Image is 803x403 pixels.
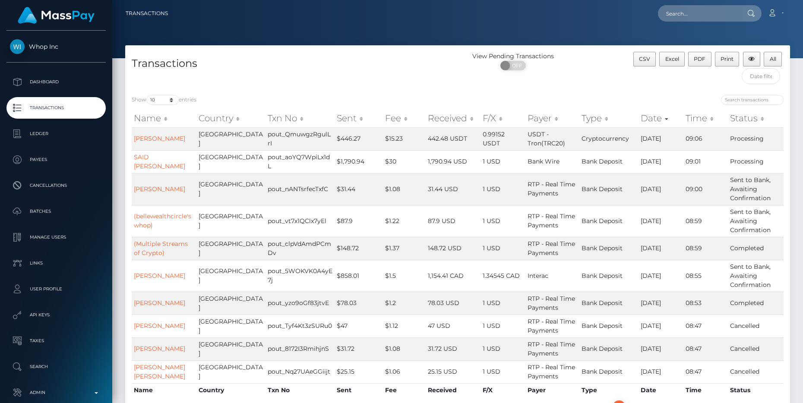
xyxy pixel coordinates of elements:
td: pout_vt7x1QClx7yEl [266,205,335,237]
a: Cancellations [6,175,106,196]
a: Transactions [6,97,106,119]
td: 442.48 USDT [426,127,481,150]
h4: Transactions [132,56,451,71]
td: [DATE] [639,173,683,205]
td: $1.12 [383,315,426,337]
a: [PERSON_NAME] [134,135,185,142]
td: Cancelled [728,315,784,337]
p: Search [10,360,102,373]
th: Fee [383,383,426,397]
td: $78.03 [335,292,383,315]
td: $87.9 [335,205,383,237]
td: $31.44 [335,173,383,205]
a: Manage Users [6,227,106,248]
td: 1 USD [481,337,525,360]
td: Cancelled [728,360,784,383]
a: Ledger [6,123,106,145]
span: Print [721,56,733,62]
td: Bank Deposit [579,150,639,173]
button: Print [715,52,740,66]
td: Bank Deposit [579,205,639,237]
td: [DATE] [639,315,683,337]
td: Sent to Bank, Awaiting Confirmation [728,260,784,292]
td: [DATE] [639,260,683,292]
td: [GEOGRAPHIC_DATA] [196,173,266,205]
td: pout_QmuwgzRgulLrI [266,127,335,150]
td: pout_clpVdAmdPCmDv [266,237,335,260]
td: 09:01 [683,150,728,173]
td: Bank Deposit [579,337,639,360]
th: Received [426,383,481,397]
p: Dashboard [10,76,102,88]
td: pout_Nq27UAeGGiijt [266,360,335,383]
div: View Pending Transactions [458,52,569,61]
button: Column visibility [743,52,761,66]
td: 31.44 USD [426,173,481,205]
p: Ledger [10,127,102,140]
button: PDF [688,52,711,66]
th: Time [683,383,728,397]
td: 25.15 USD [426,360,481,383]
td: [DATE] [639,360,683,383]
th: Payer: activate to sort column ascending [525,110,579,127]
td: $446.27 [335,127,383,150]
td: [GEOGRAPHIC_DATA] [196,127,266,150]
td: [GEOGRAPHIC_DATA] [196,260,266,292]
a: Links [6,252,106,274]
th: Sent: activate to sort column ascending [335,110,383,127]
td: [DATE] [639,205,683,237]
a: Transactions [126,4,168,22]
span: Interac [528,272,548,280]
select: Showentries [146,95,179,105]
td: Bank Deposit [579,360,639,383]
button: CSV [633,52,656,66]
span: RTP - Real Time Payments [528,240,575,257]
th: F/X [481,383,525,397]
span: RTP - Real Time Payments [528,340,575,357]
td: [GEOGRAPHIC_DATA] [196,150,266,173]
span: RTP - Real Time Payments [528,363,575,380]
a: API Keys [6,304,106,326]
span: OFF [505,61,527,70]
td: pout_nANTsrfecTxfC [266,173,335,205]
td: pout_8172I3RmihjnS [266,337,335,360]
th: Txn No: activate to sort column ascending [266,110,335,127]
th: Fee: activate to sort column ascending [383,110,426,127]
img: MassPay Logo [18,7,95,24]
td: [GEOGRAPHIC_DATA] [196,205,266,237]
a: [PERSON_NAME] [134,185,185,193]
a: (bellewealthcircle's whop) [134,212,191,229]
td: 1 USD [481,150,525,173]
th: Type [579,383,639,397]
a: Search [6,356,106,378]
td: Sent to Bank, Awaiting Confirmation [728,173,784,205]
a: [PERSON_NAME] [PERSON_NAME] [134,363,185,380]
th: Name: activate to sort column ascending [132,110,196,127]
span: PDF [694,56,705,62]
td: Completed [728,292,784,315]
th: Sent [335,383,383,397]
td: $1.08 [383,337,426,360]
th: Type: activate to sort column ascending [579,110,639,127]
p: Transactions [10,101,102,114]
span: RTP - Real Time Payments [528,180,575,197]
td: 08:59 [683,205,728,237]
td: 08:47 [683,337,728,360]
span: Whop Inc [6,43,106,50]
p: User Profile [10,283,102,296]
td: Processing [728,150,784,173]
p: Batches [10,205,102,218]
td: Cryptocurrency [579,127,639,150]
td: 1 USD [481,360,525,383]
a: [PERSON_NAME] [134,299,185,307]
td: Processing [728,127,784,150]
td: $1.22 [383,205,426,237]
th: Date [639,383,683,397]
p: Taxes [10,334,102,347]
td: 09:06 [683,127,728,150]
td: pout_yzo9oGf83jtvE [266,292,335,315]
span: USDT - Tron(TRC20) [528,130,565,147]
td: 08:47 [683,315,728,337]
td: 47 USD [426,315,481,337]
th: Status: activate to sort column ascending [728,110,784,127]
